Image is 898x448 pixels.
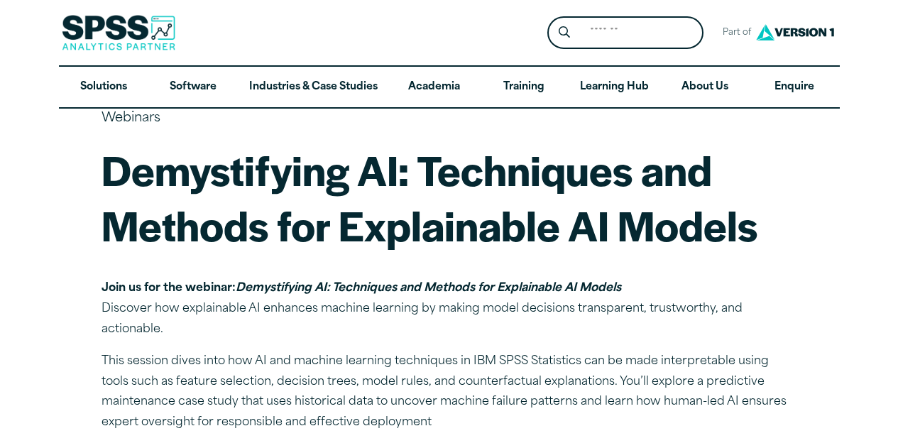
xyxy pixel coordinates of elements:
[102,142,797,252] h1: Demystifying AI: Techniques and Methods for Explainable AI Models
[102,351,797,433] p: This session dives into how AI and machine learning techniques in IBM SPSS Statistics can be made...
[59,67,148,108] a: Solutions
[752,19,838,45] img: Version1 Logo
[102,109,797,129] p: Webinars
[148,67,238,108] a: Software
[102,278,797,339] p: Discover how explainable AI enhances machine learning by making model decisions transparent, trus...
[551,20,577,46] button: Search magnifying glass icon
[238,67,389,108] a: Industries & Case Studies
[559,26,570,38] svg: Search magnifying glass icon
[569,67,660,108] a: Learning Hub
[102,283,621,294] strong: Join us for the webinar:
[715,23,752,43] span: Part of
[62,15,175,50] img: SPSS Analytics Partner
[750,67,839,108] a: Enquire
[236,283,621,294] em: Demystifying AI: Techniques and Methods for Explainable AI Models
[660,67,750,108] a: About Us
[478,67,568,108] a: Training
[389,67,478,108] a: Academia
[547,16,703,50] form: Site Header Search Form
[59,67,840,108] nav: Desktop version of site main menu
